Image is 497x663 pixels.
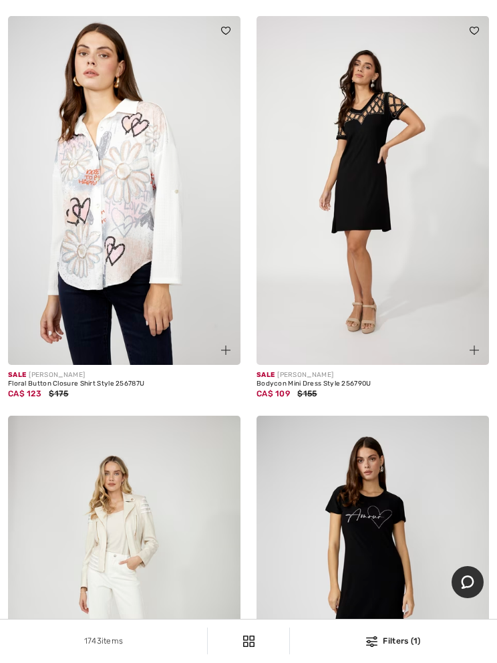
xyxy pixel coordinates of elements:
[257,16,489,365] img: Bodycon Mini Dress Style 256790U. Black
[452,566,484,600] iframe: Opens a widget where you can chat to one of our agents
[470,27,479,35] img: heart_black_full.svg
[221,346,230,355] img: plus_v2.svg
[243,636,255,647] img: Filters
[470,346,479,355] img: plus_v2.svg
[297,389,317,398] span: $155
[8,389,41,398] span: CA$ 123
[11,504,94,655] iframe: Small video preview of a live video
[8,370,240,380] div: [PERSON_NAME]
[221,27,230,35] img: heart_black_full.svg
[366,636,377,647] img: Filters
[257,389,290,398] span: CA$ 109
[8,371,26,379] span: Sale
[298,635,489,647] div: Filters (1)
[257,371,275,379] span: Sale
[257,380,489,388] div: Bodycon Mini Dress Style 256790U
[8,380,240,388] div: Floral Button Closure Shirt Style 256787U
[49,389,68,398] span: $175
[257,370,489,380] div: [PERSON_NAME]
[8,16,240,365] img: Floral Button Closure Shirt Style 256787U. Off white/pink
